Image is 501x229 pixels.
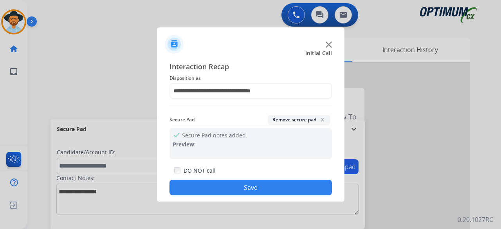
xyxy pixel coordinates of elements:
[184,167,216,175] label: DO NOT call
[268,115,330,125] button: Remove secure padx
[169,61,332,74] span: Interaction Recap
[319,116,326,123] span: x
[173,141,196,148] span: Preview:
[169,180,332,195] button: Save
[173,131,179,137] mat-icon: check
[458,215,493,224] p: 0.20.1027RC
[305,49,332,57] span: Initial Call
[169,74,332,83] span: Disposition as
[165,35,184,54] img: contactIcon
[169,128,332,159] div: Secure Pad notes added.
[169,115,195,124] span: Secure Pad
